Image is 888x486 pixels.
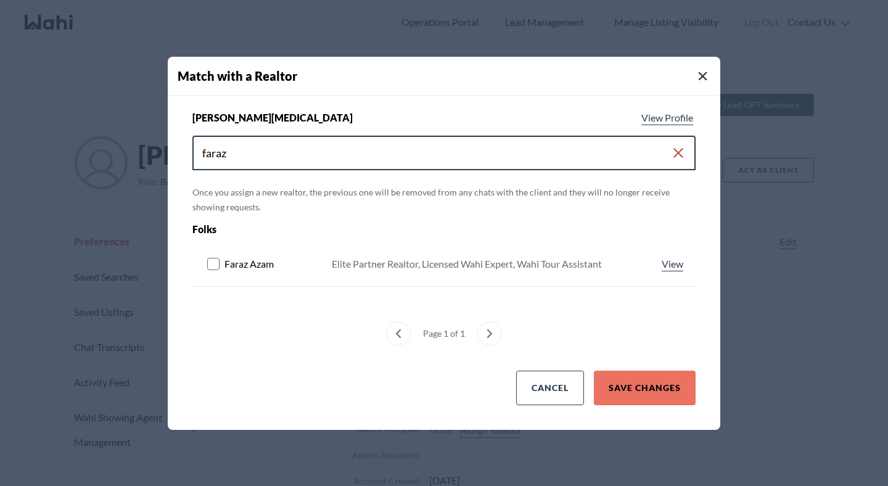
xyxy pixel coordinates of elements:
p: Once you assign a new realtor, the previous one will be removed from any chats with the client an... [192,185,696,215]
div: Page 1 of 1 [418,321,470,346]
button: previous page [386,321,411,346]
h4: Match with a Realtor [178,67,720,85]
span: Faraz Azam [224,257,274,271]
a: View profile [639,110,696,125]
button: Close Modal [696,69,710,84]
a: View profile [659,257,686,271]
button: Clear search [671,142,686,164]
input: Search input [202,142,671,164]
button: next page [477,321,502,346]
div: Elite Partner Realtor, Licensed Wahi Expert, Wahi Tour Assistant [332,257,602,271]
button: Cancel [516,371,584,405]
button: Save Changes [594,371,696,405]
span: [PERSON_NAME][MEDICAL_DATA] [192,110,353,125]
nav: Match with an agent menu pagination [192,321,696,346]
div: Folks [192,222,595,237]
